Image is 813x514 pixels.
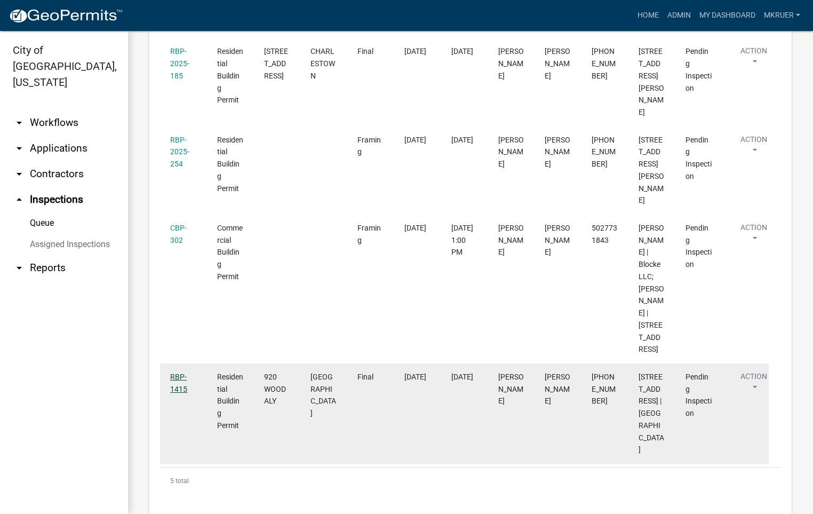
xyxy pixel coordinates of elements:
div: 5 total [160,468,781,494]
span: 09/24/2025 [404,136,426,144]
span: 502-616-5598 [592,47,616,80]
a: My Dashboard [695,5,760,26]
span: 920 WOOD ALY [264,373,286,406]
span: Mike Kruer [498,47,524,80]
span: Mike Kruer [498,224,524,257]
span: 09/24/2025 [404,373,426,381]
a: Admin [663,5,695,26]
i: arrow_drop_down [13,168,26,180]
span: Mike Kruer [498,136,524,169]
span: 5027731843 [592,224,617,244]
a: RBP-2025-254 [170,136,189,169]
i: arrow_drop_down [13,142,26,155]
span: TROY [545,47,570,80]
span: Mike Kruer [498,373,524,406]
span: CHARLESTOWN [310,47,335,80]
div: [DATE] [451,134,477,146]
span: 5703 Jennaway Court | Lot 412 [639,47,664,116]
span: 920 Wood Aly Jeffersonville | Lot [639,373,664,454]
span: 7992 Stacy Springs Boulevard | Lot 504 [639,136,664,205]
i: arrow_drop_down [13,262,26,274]
span: Pending Inspection [686,47,712,92]
a: RBP-1415 [170,373,187,393]
div: [DATE] [451,371,477,383]
button: Action [732,222,776,249]
span: Final [357,47,373,56]
span: 502-333-4792 [592,373,616,406]
span: Residential Building Permit [217,47,243,104]
a: Home [633,5,663,26]
span: Pending Inspection [686,136,712,180]
span: DAVID [545,373,570,406]
span: Residential Building Permit [217,373,243,430]
span: JEFFERSONVILLE [310,373,336,417]
a: RBP-2025-185 [170,47,189,80]
div: [DATE] [451,45,477,58]
span: 502-616-5598 [592,136,616,169]
span: Mike Kruer [545,224,570,257]
i: arrow_drop_up [13,193,26,206]
div: [DATE] 1:00 PM [451,222,477,258]
span: 09/24/2025 [404,224,426,232]
i: arrow_drop_down [13,116,26,129]
span: Framing [357,224,381,244]
span: Pending Inspection [686,224,712,268]
a: mkruer [760,5,804,26]
button: Action [732,371,776,398]
span: Commercial Building Permit [217,224,243,281]
span: TROY [545,136,570,169]
span: Pending Inspection [686,373,712,417]
span: Jesse Garcia | Blocke LLC; Paul Clements | 300 International Drive, Jeffersonville, IN 47130 [639,224,664,354]
span: Framing [357,136,381,156]
span: Final [357,373,373,381]
button: Action [732,45,776,72]
button: Action [732,134,776,161]
span: 5703 JENN WAY COURT [264,47,288,80]
span: Residential Building Permit [217,136,243,193]
span: 09/24/2025 [404,47,426,56]
a: CBP-302 [170,224,187,244]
